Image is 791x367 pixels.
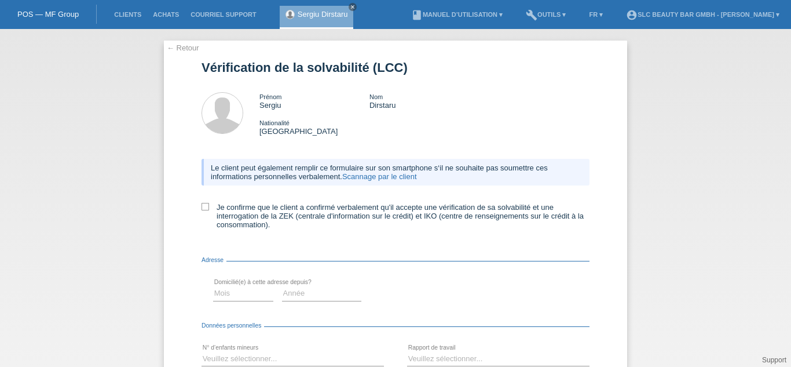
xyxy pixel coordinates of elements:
[17,10,79,19] a: POS — MF Group
[259,93,282,100] span: Prénom
[259,118,369,136] div: [GEOGRAPHIC_DATA]
[626,9,638,21] i: account_circle
[584,11,609,18] a: FR ▾
[202,257,226,263] span: Adresse
[147,11,185,18] a: Achats
[369,92,479,110] div: Dirstaru
[202,60,589,75] h1: Vérification de la solvabilité (LCC)
[108,11,147,18] a: Clients
[202,159,589,186] div: Le client peut également remplir ce formulaire sur son smartphone s‘il ne souhaite pas soumettre ...
[411,9,423,21] i: book
[369,93,383,100] span: Nom
[202,203,589,229] label: Je confirme que le client a confirmé verbalement qu'il accepte une vérification de sa solvabilité...
[298,10,348,19] a: Sergiu Dirstaru
[520,11,572,18] a: buildOutils ▾
[526,9,537,21] i: build
[202,322,264,329] span: Données personnelles
[342,172,417,181] a: Scannage par le client
[349,3,357,11] a: close
[259,119,290,126] span: Nationalité
[167,43,199,52] a: ← Retour
[350,4,356,10] i: close
[405,11,508,18] a: bookManuel d’utilisation ▾
[259,92,369,110] div: Sergiu
[762,356,786,364] a: Support
[185,11,262,18] a: Courriel Support
[620,11,785,18] a: account_circleSLC Beauty Bar GmbH - [PERSON_NAME] ▾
